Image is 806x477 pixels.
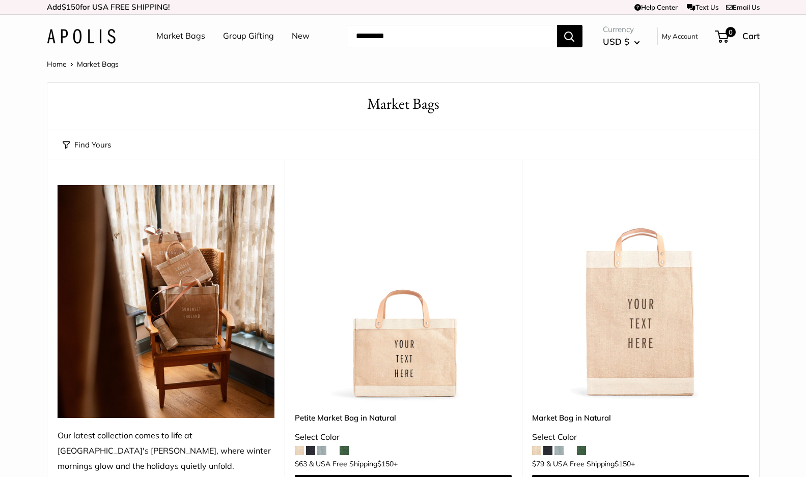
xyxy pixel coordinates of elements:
[532,430,749,445] div: Select Color
[662,30,698,42] a: My Account
[47,59,67,69] a: Home
[742,31,760,41] span: Cart
[156,28,205,44] a: Market Bags
[295,185,512,402] a: Petite Market Bag in NaturalPetite Market Bag in Natural
[348,25,557,47] input: Search...
[603,34,640,50] button: USD $
[716,28,760,44] a: 0 Cart
[292,28,310,44] a: New
[58,185,274,418] img: Our latest collection comes to life at UK's Estelle Manor, where winter mornings glow and the hol...
[295,459,307,468] span: $63
[603,22,640,37] span: Currency
[63,138,111,152] button: Find Yours
[63,93,744,115] h1: Market Bags
[725,27,735,37] span: 0
[295,185,512,402] img: Petite Market Bag in Natural
[615,459,631,468] span: $150
[47,29,116,44] img: Apolis
[532,185,749,402] img: Market Bag in Natural
[726,3,760,11] a: Email Us
[62,2,80,12] span: $150
[557,25,582,47] button: Search
[295,412,512,424] a: Petite Market Bag in Natural
[532,185,749,402] a: Market Bag in NaturalMarket Bag in Natural
[634,3,678,11] a: Help Center
[223,28,274,44] a: Group Gifting
[532,459,544,468] span: $79
[295,430,512,445] div: Select Color
[687,3,718,11] a: Text Us
[532,412,749,424] a: Market Bag in Natural
[58,428,274,474] div: Our latest collection comes to life at [GEOGRAPHIC_DATA]'s [PERSON_NAME], where winter mornings g...
[309,460,398,467] span: & USA Free Shipping +
[546,460,635,467] span: & USA Free Shipping +
[603,36,629,47] span: USD $
[47,57,119,71] nav: Breadcrumb
[77,59,119,69] span: Market Bags
[377,459,394,468] span: $150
